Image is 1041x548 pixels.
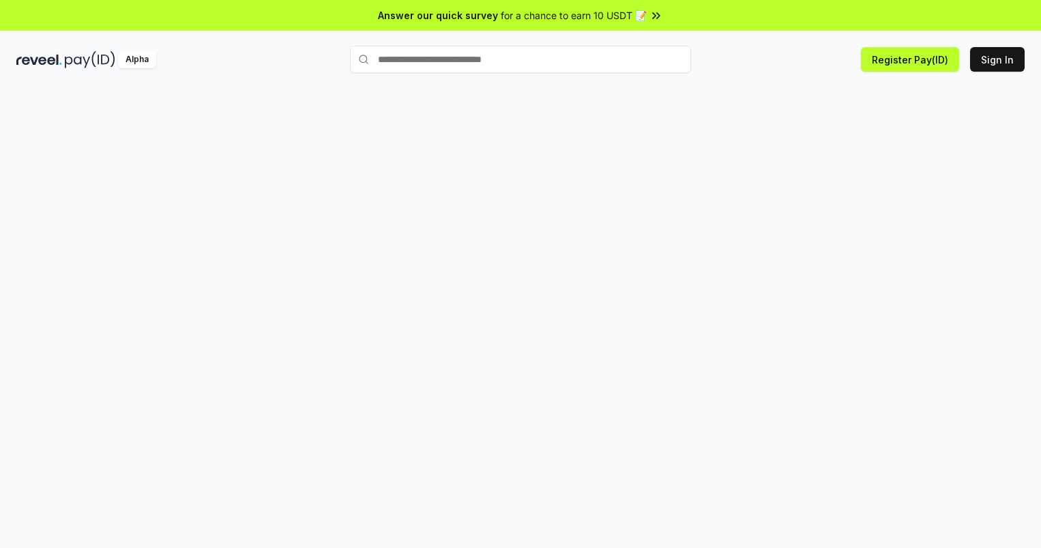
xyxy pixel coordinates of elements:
[970,47,1025,72] button: Sign In
[16,51,62,68] img: reveel_dark
[65,51,115,68] img: pay_id
[118,51,156,68] div: Alpha
[501,8,647,23] span: for a chance to earn 10 USDT 📝
[378,8,498,23] span: Answer our quick survey
[861,47,959,72] button: Register Pay(ID)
